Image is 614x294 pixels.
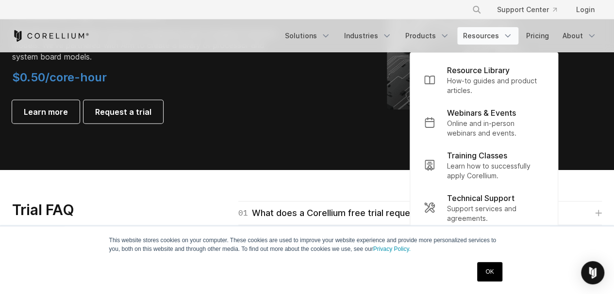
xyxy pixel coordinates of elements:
a: Support Center [489,1,564,18]
div: What does a Corellium free trial request entail? [238,206,448,220]
h3: Trial FAQ [12,201,183,219]
a: Technical Support Support services and agreements. [416,186,552,229]
a: Login [568,1,602,18]
a: Resource Library How-to guides and product articles. [416,59,552,101]
p: Resource Library [447,64,510,76]
p: How-to guides and product articles. [447,76,544,95]
a: Solutions [279,27,336,45]
a: 01What does a Corellium free trial request entail? [238,206,602,220]
p: Online and in-person webinars and events. [447,119,544,138]
p: Technical Support [447,192,514,204]
a: Training Classes Learn how to successfully apply Corellium. [416,144,552,186]
a: Learn more [12,100,80,124]
button: Search [468,1,485,18]
a: Products [399,27,455,45]
a: Privacy Policy. [373,246,411,252]
span: $0.50/core-hour [12,70,107,84]
p: Webinars & Events [447,107,516,119]
a: Corellium Home [12,30,89,42]
span: Request a trial [95,106,151,118]
div: Navigation Menu [279,27,602,45]
div: Navigation Menu [460,1,602,18]
a: About [557,27,602,45]
span: Learn more [24,106,68,118]
p: Support services and agreements. [447,204,544,223]
span: 01 [238,206,248,220]
a: Industries [338,27,398,45]
p: This website stores cookies on your computer. These cookies are used to improve your website expe... [109,236,505,253]
a: OK [477,262,502,281]
div: Open Intercom Messenger [581,261,604,284]
a: Request a trial [83,100,163,124]
a: Pricing [520,27,555,45]
a: Webinars & Events Online and in-person webinars and events. [416,101,552,144]
a: Resources [457,27,518,45]
p: Training Classes [447,150,507,161]
p: Learn how to successfully apply Corellium. [447,161,544,181]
